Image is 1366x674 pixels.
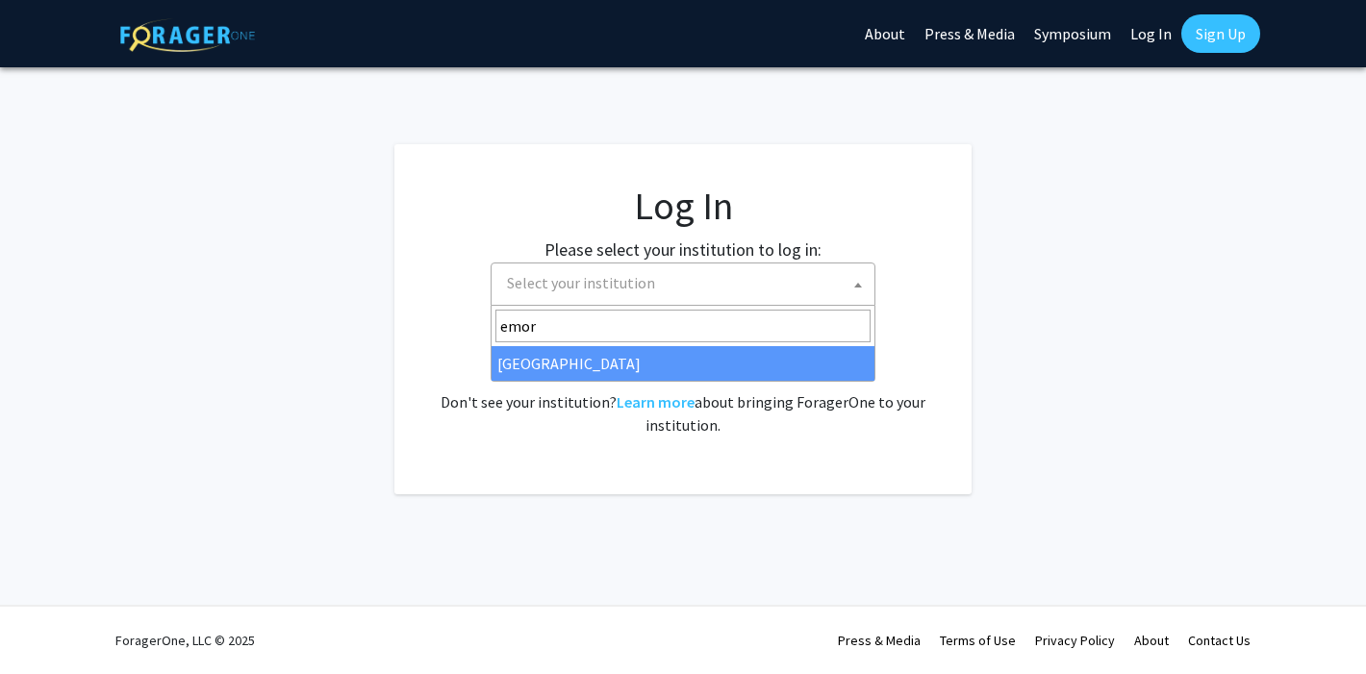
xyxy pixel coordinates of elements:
span: Select your institution [507,273,655,292]
input: Search [495,310,871,342]
a: Terms of Use [940,632,1016,649]
span: Select your institution [499,263,874,303]
a: Learn more about bringing ForagerOne to your institution [617,392,695,412]
img: ForagerOne Logo [120,18,255,52]
li: [GEOGRAPHIC_DATA] [492,346,874,381]
a: Sign Up [1181,14,1260,53]
span: Select your institution [491,262,875,306]
label: Please select your institution to log in: [544,237,822,262]
a: Privacy Policy [1035,632,1115,649]
h1: Log In [433,183,933,229]
iframe: Chat [14,587,82,660]
div: ForagerOne, LLC © 2025 [115,607,255,674]
a: About [1134,632,1169,649]
a: Contact Us [1188,632,1251,649]
a: Press & Media [838,632,921,649]
div: No account? . Don't see your institution? about bringing ForagerOne to your institution. [433,344,933,437]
